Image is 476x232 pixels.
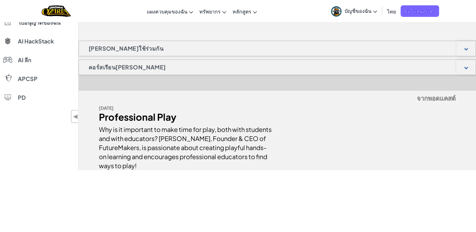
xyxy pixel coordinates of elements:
[401,5,439,17] a: ขอใบเสนอราคา
[42,5,71,18] a: Ozaria by CodeCombat logo
[229,3,260,20] a: หลักสูตร
[196,3,229,20] a: ทรัพยากร
[18,20,60,25] span: ใบอนุญาตของฉัน
[199,8,221,15] span: ทรัพยากร
[144,3,196,20] a: แผงควบคุมของฉัน
[99,94,456,103] h5: จากพอดแคสต์
[384,3,399,20] a: ไทย
[147,8,187,15] span: แผงควบคุมของฉัน
[345,8,377,14] span: บัญชีของฉัน
[331,6,341,17] img: avatar
[73,112,78,121] span: ◀
[18,38,54,44] span: AI HackStack
[99,122,273,170] div: Why is it important to make time for play, both with students and with educators? [PERSON_NAME], ...
[387,8,396,15] span: ไทย
[233,8,251,15] span: หลักสูตร
[99,103,273,113] div: [DATE]
[42,5,71,18] img: Home
[18,57,31,63] span: AI ลีก
[328,1,380,21] a: บัญชีของฉัน
[99,113,273,122] div: Professional Play
[79,59,175,75] h1: คอร์สเรียน[PERSON_NAME]
[79,41,173,56] h1: [PERSON_NAME]ใช้ร่วมกัน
